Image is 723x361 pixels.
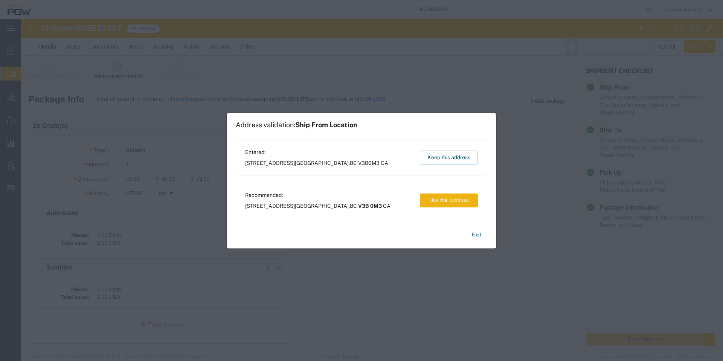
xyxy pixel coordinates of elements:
[245,159,388,167] span: [STREET_ADDRESS] ,
[381,160,388,166] span: CA
[358,203,382,209] span: V3B 0M3
[236,121,357,129] h1: Address validation:
[295,121,357,129] span: Ship From Location
[295,203,349,209] span: [GEOGRAPHIC_DATA]
[383,203,390,209] span: CA
[245,148,388,156] span: Entered:
[420,193,478,207] button: Use this address
[295,160,349,166] span: [GEOGRAPHIC_DATA]
[420,151,478,165] button: Keep this address
[358,160,380,166] span: V3B0M3
[245,191,390,199] span: Recommended:
[350,160,357,166] span: BC
[245,202,390,210] span: [STREET_ADDRESS] ,
[466,228,487,241] button: Exit
[350,203,357,209] span: BC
